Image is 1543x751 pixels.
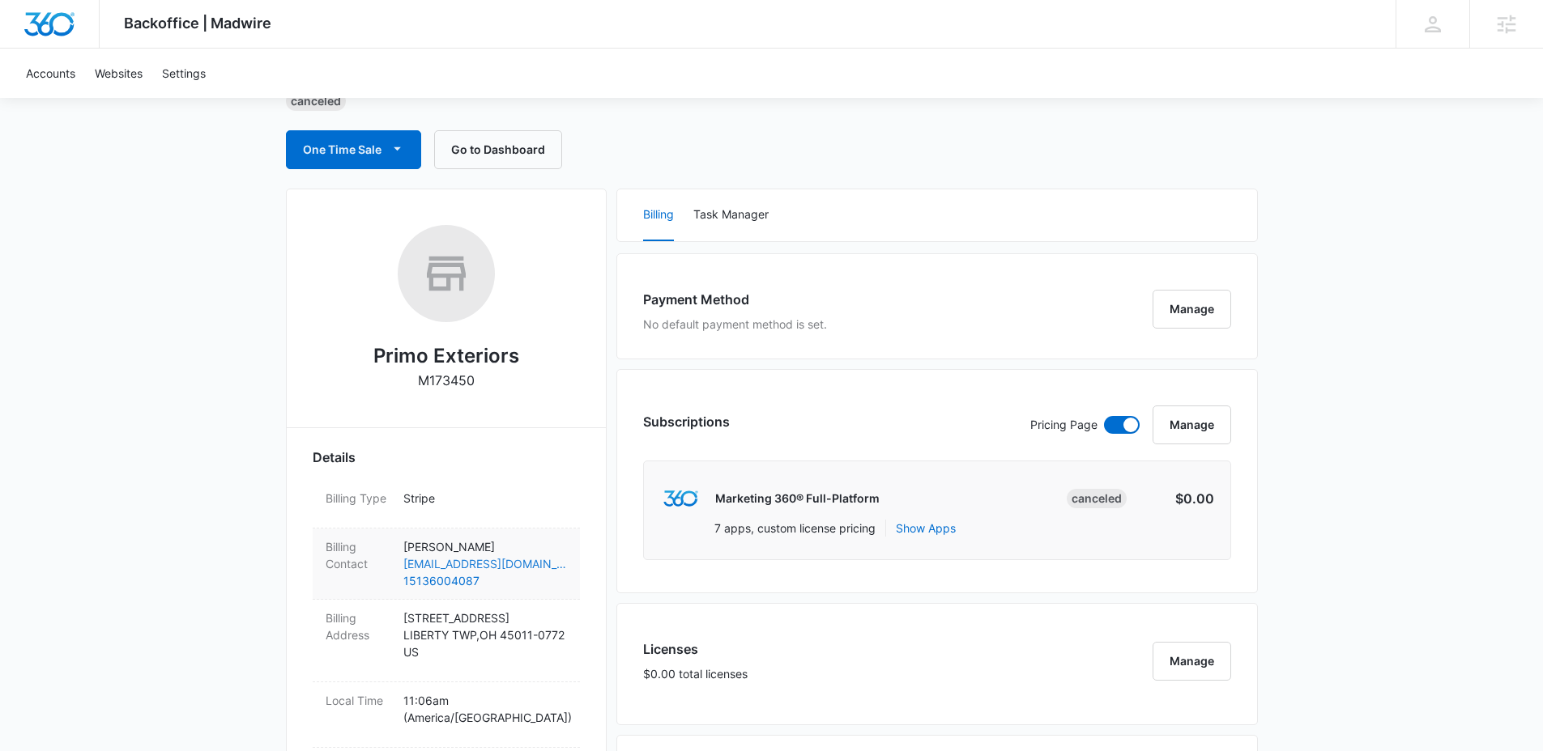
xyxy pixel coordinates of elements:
[896,520,956,537] button: Show Apps
[1153,290,1231,329] button: Manage
[313,480,580,528] div: Billing TypeStripe
[1153,642,1231,681] button: Manage
[326,609,390,643] dt: Billing Address
[403,609,567,660] p: [STREET_ADDRESS] LIBERTY TWP , OH 45011-0772 US
[643,665,748,682] p: $0.00 total licenses
[643,639,748,659] h3: Licenses
[326,692,390,709] dt: Local Time
[1030,416,1098,434] p: Pricing Page
[403,692,567,726] p: 11:06am ( America/[GEOGRAPHIC_DATA] )
[85,49,152,98] a: Websites
[286,91,346,111] div: Canceled
[313,600,580,682] div: Billing Address[STREET_ADDRESS]LIBERTY TWP,OH 45011-0772US
[643,316,827,333] p: No default payment method is set.
[663,490,698,507] img: marketing360Logo
[124,15,271,32] span: Backoffice | Madwire
[1067,489,1127,508] div: Canceled
[403,538,567,555] p: [PERSON_NAME]
[643,290,827,309] h3: Payment Method
[714,520,876,537] p: 7 apps, custom license pricing
[313,448,356,467] span: Details
[1153,405,1231,444] button: Manage
[643,189,674,241] button: Billing
[715,490,880,507] p: Marketing 360® Full-Platform
[1138,489,1214,508] p: $0.00
[286,130,421,169] button: One Time Sale
[313,528,580,600] div: Billing Contact[PERSON_NAME][EMAIL_ADDRESS][DOMAIN_NAME]15136004087
[313,682,580,748] div: Local Time11:06am (America/[GEOGRAPHIC_DATA])
[403,490,567,507] p: Stripe
[434,130,562,169] button: Go to Dashboard
[373,342,519,371] h2: Primo Exteriors
[16,49,85,98] a: Accounts
[403,555,567,572] a: [EMAIL_ADDRESS][DOMAIN_NAME]
[326,538,390,572] dt: Billing Contact
[418,371,475,390] p: M173450
[152,49,215,98] a: Settings
[693,189,769,241] button: Task Manager
[326,490,390,507] dt: Billing Type
[643,412,730,431] h3: Subscriptions
[403,572,567,589] a: 15136004087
